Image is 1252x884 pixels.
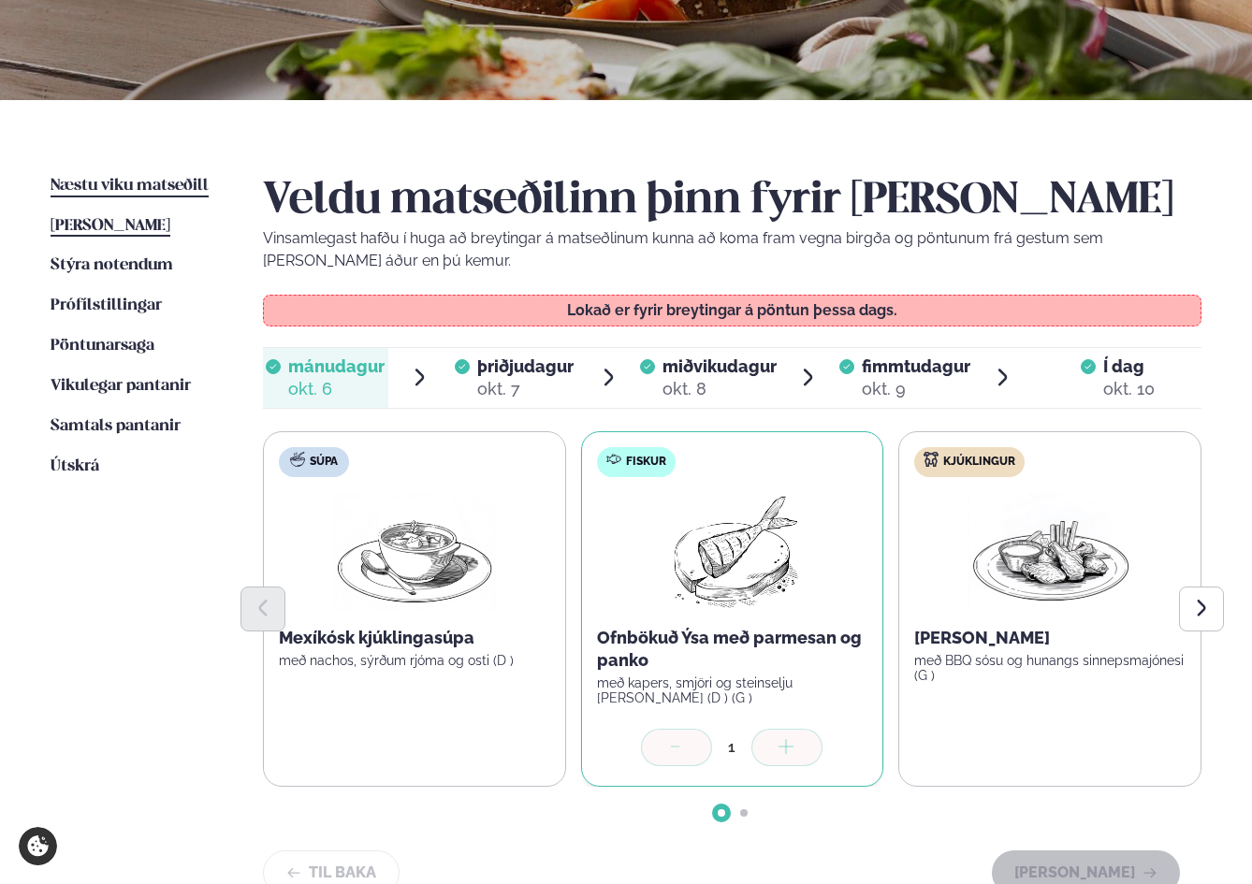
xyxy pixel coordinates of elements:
span: Súpa [310,455,338,470]
span: Prófílstillingar [51,297,162,313]
button: Previous slide [240,587,285,631]
span: Næstu viku matseðill [51,178,209,194]
div: okt. 7 [477,378,574,400]
a: Vikulegar pantanir [51,375,191,398]
span: [PERSON_NAME] [51,218,170,234]
span: mánudagur [288,356,385,376]
span: Vikulegar pantanir [51,378,191,394]
a: Útskrá [51,456,99,478]
span: Útskrá [51,458,99,474]
p: Ofnbökuð Ýsa með parmesan og panko [597,627,868,672]
img: fish.svg [606,452,621,467]
img: Fish.png [649,492,815,612]
img: Soup.png [332,492,497,612]
div: okt. 9 [862,378,970,400]
span: Kjúklingur [943,455,1015,470]
button: Next slide [1179,587,1224,631]
span: Stýra notendum [51,257,173,273]
div: okt. 10 [1103,378,1155,400]
a: Næstu viku matseðill [51,175,209,197]
a: Prófílstillingar [51,295,162,317]
p: [PERSON_NAME] [914,627,1186,649]
p: með BBQ sósu og hunangs sinnepsmajónesi (G ) [914,653,1186,683]
h2: Veldu matseðilinn þinn fyrir [PERSON_NAME] [263,175,1201,227]
a: Cookie settings [19,827,57,865]
span: miðvikudagur [662,356,777,376]
span: Pöntunarsaga [51,338,154,354]
span: Í dag [1103,355,1155,378]
span: þriðjudagur [477,356,574,376]
a: [PERSON_NAME] [51,215,170,238]
img: chicken.svg [924,452,939,467]
span: Samtals pantanir [51,418,181,434]
a: Pöntunarsaga [51,335,154,357]
span: Go to slide 2 [740,809,748,817]
a: Samtals pantanir [51,415,181,438]
a: Stýra notendum [51,254,173,277]
p: Lokað er fyrir breytingar á pöntun þessa dags. [283,303,1183,318]
img: soup.svg [290,452,305,467]
p: Mexíkósk kjúklingasúpa [279,627,550,649]
img: Chicken-wings-legs.png [968,492,1132,612]
span: fimmtudagur [862,356,970,376]
div: okt. 8 [662,378,777,400]
div: 1 [712,736,751,758]
p: Vinsamlegast hafðu í huga að breytingar á matseðlinum kunna að koma fram vegna birgða og pöntunum... [263,227,1201,272]
div: okt. 6 [288,378,385,400]
span: Fiskur [626,455,666,470]
span: Go to slide 1 [718,809,725,817]
p: með kapers, smjöri og steinselju [PERSON_NAME] (D ) (G ) [597,675,868,705]
p: með nachos, sýrðum rjóma og osti (D ) [279,653,550,668]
